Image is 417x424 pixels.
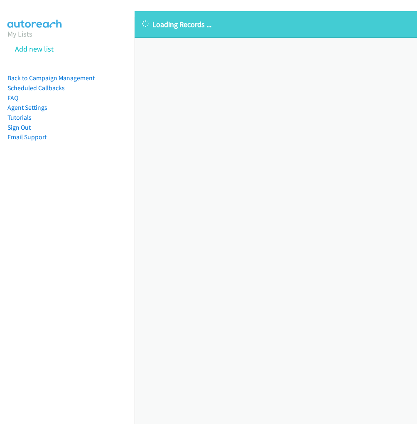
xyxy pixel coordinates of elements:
[7,113,32,121] a: Tutorials
[7,104,47,111] a: Agent Settings
[15,44,54,54] a: Add new list
[7,74,95,82] a: Back to Campaign Management
[7,94,18,102] a: FAQ
[7,84,65,92] a: Scheduled Callbacks
[7,133,47,141] a: Email Support
[7,29,32,39] a: My Lists
[7,123,31,131] a: Sign Out
[142,19,410,30] p: Loading Records ...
